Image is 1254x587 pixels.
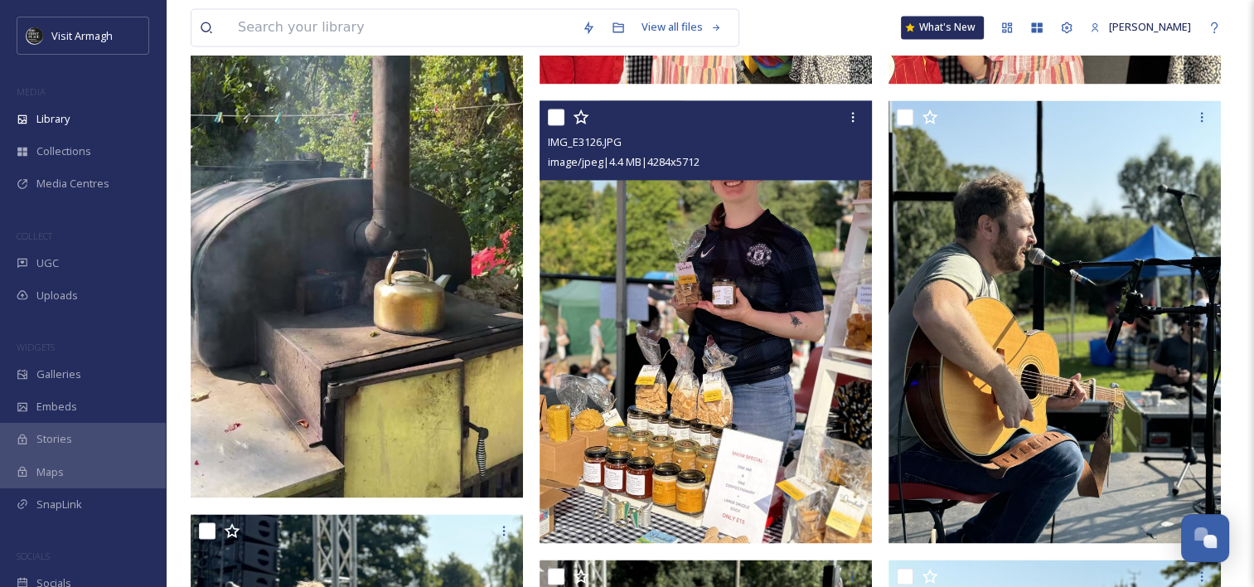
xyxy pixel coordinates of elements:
span: UGC [36,255,59,271]
span: Maps [36,464,64,480]
span: Galleries [36,366,81,382]
input: Search your library [230,9,574,46]
img: IMG_E3105.JPG [888,100,1221,543]
span: Embeds [36,399,77,415]
span: Uploads [36,288,78,303]
span: SOCIALS [17,550,50,562]
span: Collections [36,143,91,159]
span: [PERSON_NAME] [1109,19,1191,34]
span: SnapLink [36,497,82,512]
span: Visit Armagh [51,28,113,43]
span: MEDIA [17,85,46,98]
img: IMG_E3126.JPG [540,100,872,543]
span: IMG_E3126.JPG [548,134,622,149]
span: WIDGETS [17,341,55,353]
img: THE-FIRST-PLACE-VISIT-ARMAGH.COM-BLACK.jpg [27,27,43,44]
span: Media Centres [36,176,109,192]
a: What's New [901,16,984,39]
a: [PERSON_NAME] [1082,11,1199,43]
span: Stories [36,431,72,447]
span: Library [36,111,70,127]
span: COLLECT [17,230,52,242]
button: Open Chat [1181,514,1229,562]
a: View all files [633,11,730,43]
span: image/jpeg | 4.4 MB | 4284 x 5712 [548,154,700,169]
